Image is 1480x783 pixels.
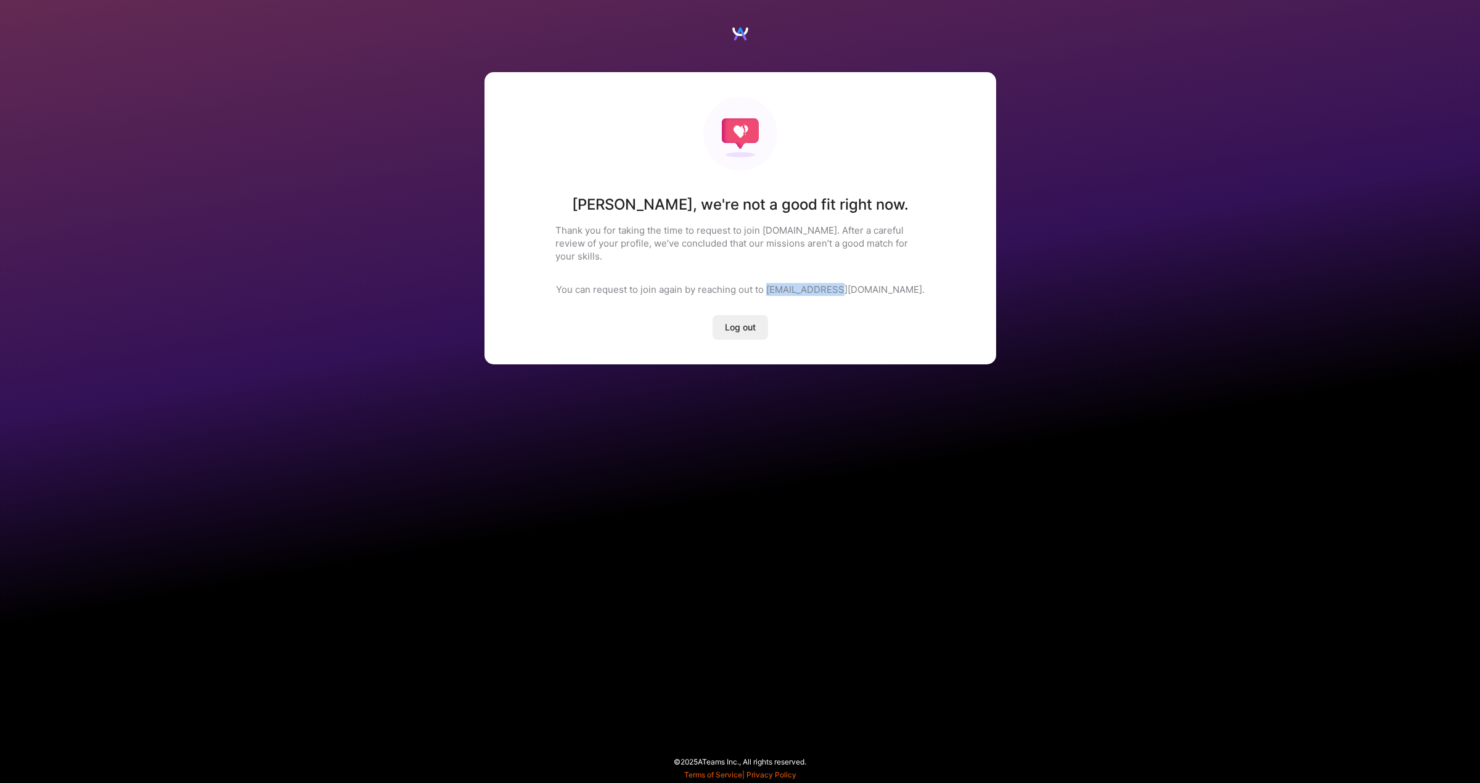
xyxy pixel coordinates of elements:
a: Privacy Policy [746,770,796,779]
h1: [PERSON_NAME] , we're not a good fit right now. [572,195,909,214]
img: Logo [731,25,750,43]
a: Terms of Service [684,770,742,779]
span: | [684,770,796,779]
p: You can request to join again by reaching out to [EMAIL_ADDRESS][DOMAIN_NAME]. [556,283,925,296]
p: Thank you for taking the time to request to join [DOMAIN_NAME]. After a careful review of your pr... [555,224,925,263]
span: Log out [725,321,756,334]
img: Not fit [703,97,777,171]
